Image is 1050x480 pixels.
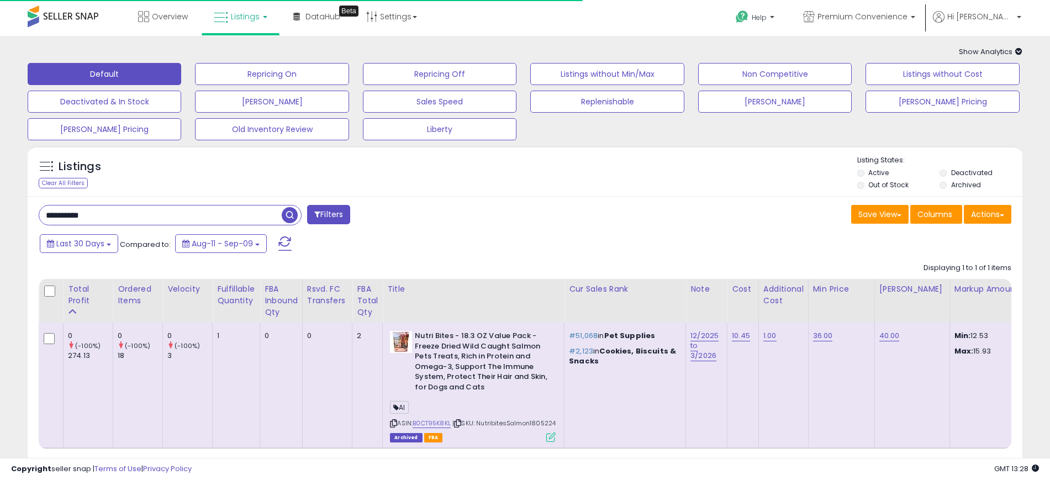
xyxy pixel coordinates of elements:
[569,346,593,356] span: #2,123
[265,283,298,318] div: FBA inbound Qty
[857,155,1022,166] p: Listing States:
[307,331,344,341] div: 0
[11,464,192,474] div: seller snap | |
[307,205,350,224] button: Filters
[569,331,677,341] p: in
[390,433,422,442] span: Listings that have been deleted from Seller Central
[994,463,1039,474] span: 2025-10-10 13:28 GMT
[813,330,833,341] a: 36.00
[387,283,560,295] div: Title
[68,283,108,307] div: Total Profit
[698,63,852,85] button: Non Competitive
[28,63,181,85] button: Default
[167,351,212,361] div: 3
[195,118,349,140] button: Old Inventory Review
[530,91,684,113] button: Replenishable
[866,91,1019,113] button: [PERSON_NAME] Pricing
[56,238,104,249] span: Last 30 Days
[732,283,754,295] div: Cost
[954,346,974,356] strong: Max:
[118,351,162,361] div: 18
[217,331,251,341] div: 1
[813,283,870,295] div: Min Price
[339,6,358,17] div: Tooltip anchor
[125,341,150,350] small: (-100%)
[175,341,200,350] small: (-100%)
[569,283,681,295] div: Cur Sales Rank
[851,205,909,224] button: Save View
[735,10,749,24] i: Get Help
[192,238,253,249] span: Aug-11 - Sep-09
[28,118,181,140] button: [PERSON_NAME] Pricing
[217,283,255,307] div: Fulfillable Quantity
[75,341,101,350] small: (-100%)
[118,331,162,341] div: 0
[363,91,516,113] button: Sales Speed
[569,346,677,366] p: in
[959,46,1022,57] span: Show Analytics
[868,180,909,189] label: Out of Stock
[415,331,549,395] b: Nutri Bites - 18.3 OZ Value Pack - Freeze Dried Wild Caught Salmon Pets Treats, Rich in Protein a...
[40,234,118,253] button: Last 30 Days
[866,63,1019,85] button: Listings without Cost
[951,168,993,177] label: Deactivated
[11,463,51,474] strong: Copyright
[569,330,598,341] span: #51,068
[917,209,952,220] span: Columns
[951,180,981,189] label: Archived
[307,283,348,307] div: Rsvd. FC Transfers
[59,159,101,175] h5: Listings
[954,330,971,341] strong: Min:
[143,463,192,474] a: Privacy Policy
[68,331,113,341] div: 0
[924,263,1011,273] div: Displaying 1 to 1 of 1 items
[868,168,889,177] label: Active
[363,63,516,85] button: Repricing Off
[879,330,900,341] a: 40.00
[152,11,188,22] span: Overview
[954,346,1046,356] p: 15.93
[39,178,88,188] div: Clear All Filters
[690,330,719,361] a: 12/2025 to 3/2026
[195,63,349,85] button: Repricing On
[195,91,349,113] button: [PERSON_NAME]
[452,419,556,428] span: | SKU: NutribitesSalmon1805224
[118,283,158,307] div: Ordered Items
[175,234,267,253] button: Aug-11 - Sep-09
[879,283,945,295] div: [PERSON_NAME]
[167,331,212,341] div: 0
[357,331,374,341] div: 2
[265,331,294,341] div: 0
[424,433,443,442] span: FBA
[732,330,750,341] a: 10.45
[363,118,516,140] button: Liberty
[763,330,777,341] a: 1.00
[390,331,412,353] img: 41GO6oEnlRL._SL40_.jpg
[569,346,676,366] span: Cookies, Biscuits & Snacks
[94,463,141,474] a: Terms of Use
[817,11,907,22] span: Premium Convenience
[752,13,767,22] span: Help
[390,331,556,441] div: ASIN:
[530,63,684,85] button: Listings without Min/Max
[604,330,656,341] span: Pet Supplies
[964,205,1011,224] button: Actions
[947,11,1014,22] span: Hi [PERSON_NAME]
[763,283,804,307] div: Additional Cost
[698,91,852,113] button: [PERSON_NAME]
[413,419,451,428] a: B0CT95K8KL
[305,11,340,22] span: DataHub
[357,283,378,318] div: FBA Total Qty
[120,239,171,250] span: Compared to:
[68,351,113,361] div: 274.13
[690,283,722,295] div: Note
[954,331,1046,341] p: 12.53
[231,11,260,22] span: Listings
[167,283,208,295] div: Velocity
[727,2,785,36] a: Help
[954,283,1050,295] div: Markup Amount
[910,205,962,224] button: Columns
[390,401,409,414] span: AI
[933,11,1021,36] a: Hi [PERSON_NAME]
[28,91,181,113] button: Deactivated & In Stock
